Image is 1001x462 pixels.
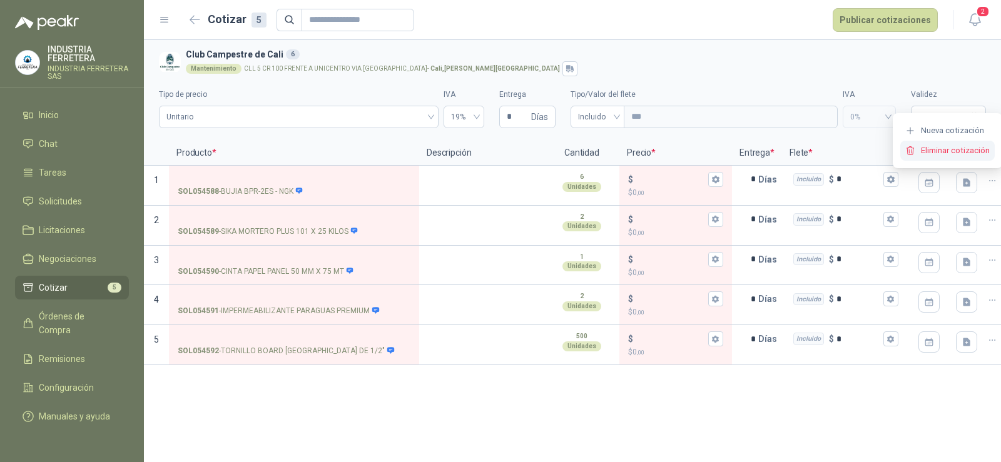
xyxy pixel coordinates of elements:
p: - CINTA PAPEL PANEL 50 MM X 75 MT [178,266,354,278]
a: Inicio [15,103,129,127]
span: Remisiones [39,352,85,366]
button: Nueva cotización [900,121,995,141]
input: Incluido $ [836,294,881,304]
p: $ [628,346,723,358]
span: ,00 [637,229,644,236]
span: Incluido [578,108,617,126]
span: 0% [850,108,888,126]
label: IVA [444,89,484,101]
label: IVA [843,89,896,101]
span: Unitario [166,108,431,126]
span: Días [531,106,548,128]
span: 0 [633,308,644,316]
p: - IMPERMEABILIZANTE PARAGUAS PREMIUM [178,305,380,317]
button: Incluido $ [883,331,898,346]
p: INDUSTRIA FERRETERA [48,45,129,63]
p: 1 [580,252,584,262]
span: Solicitudes [39,194,82,208]
button: $$0,00 [708,172,723,187]
p: 2 [580,212,584,222]
p: 500 [576,331,587,341]
p: $ [829,332,834,346]
p: 6 [580,172,584,182]
strong: SOL054589 [178,226,219,238]
p: - SIKA MORTERO PLUS 101 X 25 KILOS [178,226,358,238]
input: Incluido $ [836,174,881,184]
span: 0 [633,228,644,237]
p: $ [628,213,633,226]
p: Días [758,286,782,311]
p: $ [628,292,633,306]
span: Órdenes de Compra [39,309,117,337]
div: Unidades [562,182,601,192]
strong: SOL054591 [178,305,219,317]
div: Unidades [562,221,601,231]
span: 5 [108,283,121,293]
div: Incluido [793,173,824,186]
p: Entrega [732,141,782,166]
span: Chat [39,137,58,151]
a: Tareas [15,161,129,184]
strong: Cali , [PERSON_NAME][GEOGRAPHIC_DATA] [430,65,560,72]
p: Cantidad [544,141,619,166]
a: Negociaciones [15,247,129,271]
input: SOL054591-IMPERMEABILIZANTE PARAGUAS PREMIUM [178,294,410,304]
p: CLL 5 CR 100 FRENTE A UNICENTRO VIA [GEOGRAPHIC_DATA] - [244,66,560,72]
a: Remisiones [15,347,129,371]
input: $$0,00 [636,174,706,184]
strong: SOL054592 [178,345,219,357]
p: Producto [169,141,419,166]
strong: SOL054590 [178,266,219,278]
div: Incluido [793,333,824,345]
span: ,00 [637,349,644,356]
span: 3 [154,255,159,265]
div: Unidades [562,301,601,311]
button: $$0,00 [708,331,723,346]
input: SOL054590-CINTA PAPEL PANEL 50 MM X 75 MT [178,255,410,264]
button: Incluido $ [883,252,898,267]
span: 5 [154,334,159,344]
img: Company Logo [159,51,181,73]
a: Configuración [15,376,129,399]
div: 6 [286,49,300,59]
label: Tipo/Valor del flete [571,89,838,101]
span: Cotizar [39,281,68,294]
strong: SOL054588 [178,186,219,198]
div: Unidades [562,341,601,351]
button: Publicar cotizaciones [833,8,938,32]
div: 5 [252,13,267,28]
span: 1 [154,175,159,185]
input: Incluido $ [836,214,881,224]
p: Días [758,326,782,351]
p: $ [829,173,834,186]
span: Licitaciones [39,223,85,237]
a: Cotizar5 [15,276,129,299]
span: Manuales y ayuda [39,409,110,423]
button: 2 [963,9,986,31]
p: 2 [580,291,584,301]
div: Incluido [793,213,824,226]
input: SOL054592-TORNILLO BOARD [GEOGRAPHIC_DATA] DE 1/2" [178,334,410,344]
h3: Club Campestre de Cali [186,48,981,61]
a: Licitaciones [15,218,129,242]
p: - TORNILLO BOARD [GEOGRAPHIC_DATA] DE 1/2" [178,345,395,357]
h2: Cotizar [208,11,267,28]
p: Días [758,207,782,232]
input: Incluido $ [836,334,881,344]
div: Incluido [793,253,824,266]
button: Incluido $ [883,291,898,306]
p: $ [829,253,834,266]
a: Solicitudes [15,189,129,213]
div: Unidades [562,261,601,271]
div: Incluido [793,293,824,306]
span: 2 [976,6,990,18]
label: Validez [911,89,986,101]
p: Días [758,247,782,272]
button: Incluido $ [883,172,898,187]
label: Tipo de precio [159,89,439,101]
button: $$0,00 [708,252,723,267]
button: $$0,00 [708,212,723,227]
p: - BUJIA BPR-2ES - NGK [178,186,303,198]
p: Flete [782,141,907,166]
span: 4 [154,294,159,304]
